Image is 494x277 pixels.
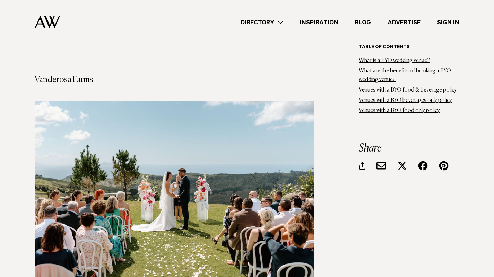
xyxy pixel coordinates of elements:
h3: Share [359,143,459,154]
a: Venues with a BYO beverages only policy [359,97,452,103]
a: What is a BYO wedding venue? [359,58,430,63]
a: Blog [347,18,379,27]
a: Inspiration [292,18,347,27]
a: Directory [232,18,292,27]
img: Auckland Weddings Logo [35,16,60,28]
a: Sign In [429,18,468,27]
h6: Table of contents [359,44,459,51]
a: Vanderosa Farms [35,76,93,84]
a: Venues with a BYO food only policy [359,108,440,113]
a: What are the benefits of booking a BYO wedding venue? [359,68,451,83]
a: Venues with a BYO food & beverage policy [359,87,457,93]
a: Advertise [379,18,429,27]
